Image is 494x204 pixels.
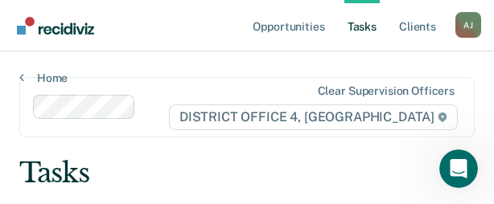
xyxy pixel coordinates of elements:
[455,12,481,38] button: Profile dropdown button
[19,157,475,190] div: Tasks
[318,84,455,98] div: Clear supervision officers
[439,149,478,188] iframe: Intercom live chat
[19,71,68,85] a: Home
[169,104,458,130] span: DISTRICT OFFICE 4, [GEOGRAPHIC_DATA]
[17,17,94,35] img: Recidiviz
[455,12,481,38] div: A J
